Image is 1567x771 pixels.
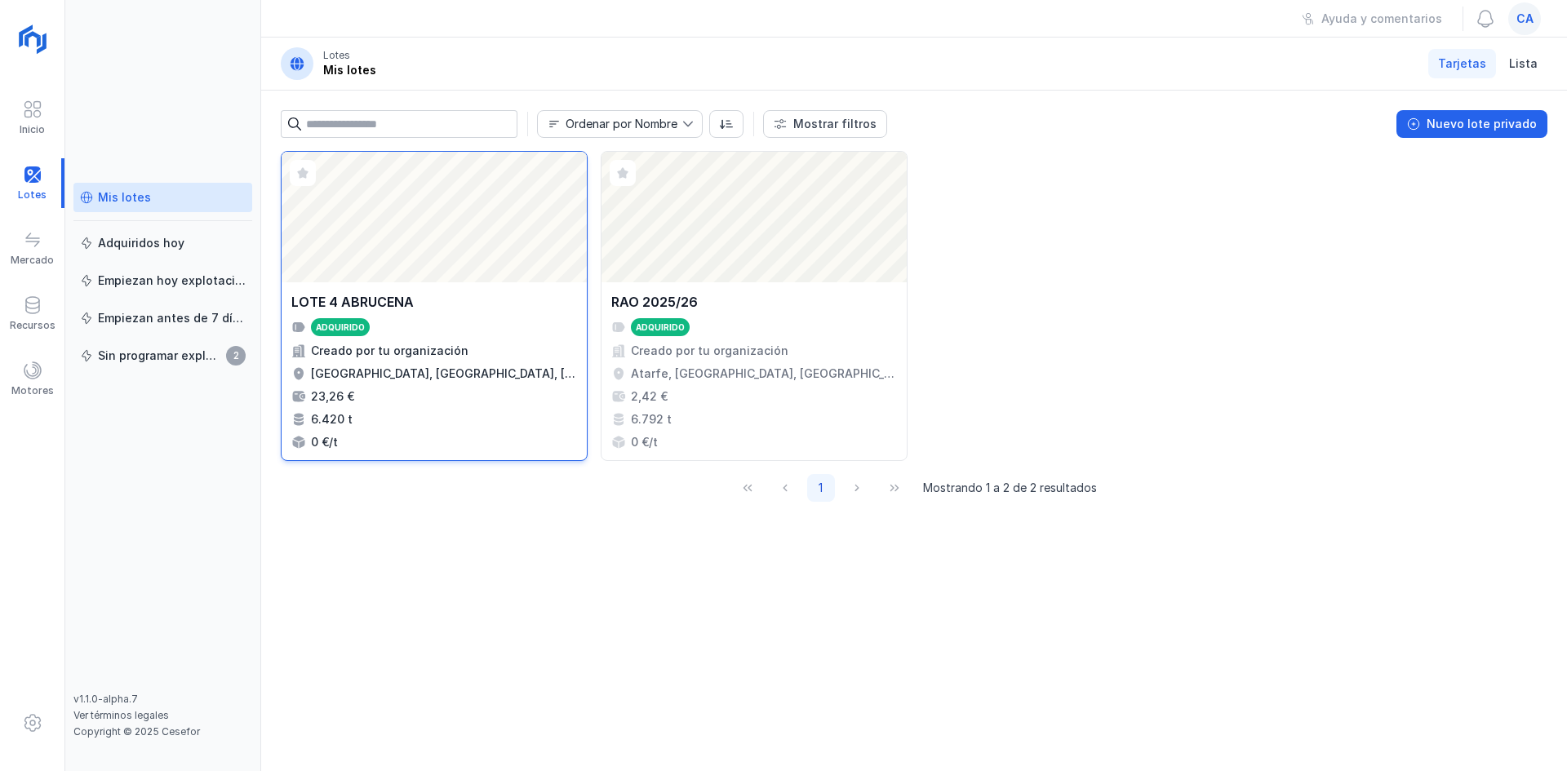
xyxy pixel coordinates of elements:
div: Mostrar filtros [793,116,877,132]
div: LOTE 4 ABRUCENA [291,292,414,312]
div: Recursos [10,319,55,332]
div: v1.1.0-alpha.7 [73,693,252,706]
img: logoRight.svg [12,19,53,60]
button: Page 1 [807,474,835,502]
span: Tarjetas [1438,55,1486,72]
div: Inicio [20,123,45,136]
span: Mostrando 1 a 2 de 2 resultados [923,480,1097,496]
a: LOTE 4 ABRUCENAAdquiridoCreado por tu organización[GEOGRAPHIC_DATA], [GEOGRAPHIC_DATA], [GEOGRAPH... [281,151,588,461]
span: 2 [226,346,246,366]
a: Adquiridos hoy [73,228,252,258]
div: Mercado [11,254,54,267]
div: Ayuda y comentarios [1321,11,1442,27]
a: Lista [1499,49,1547,78]
div: Motores [11,384,54,397]
a: Empiezan hoy explotación [73,266,252,295]
a: RAO 2025/26AdquiridoCreado por tu organizaciónAtarfe, [GEOGRAPHIC_DATA], [GEOGRAPHIC_DATA], [GEOG... [601,151,908,461]
div: Copyright © 2025 Cesefor [73,725,252,738]
div: Creado por tu organización [631,343,788,359]
div: Mis lotes [323,62,376,78]
span: ca [1516,11,1534,27]
div: Nuevo lote privado [1427,116,1537,132]
span: Nombre [538,111,682,137]
a: Ver términos legales [73,709,169,721]
button: Ayuda y comentarios [1291,5,1453,33]
a: Mis lotes [73,183,252,212]
div: Ordenar por Nombre [566,118,677,130]
div: [GEOGRAPHIC_DATA], [GEOGRAPHIC_DATA], [GEOGRAPHIC_DATA], [GEOGRAPHIC_DATA] [311,366,577,382]
span: Lista [1509,55,1538,72]
div: 6.792 t [631,411,672,428]
div: 0 €/t [631,434,658,450]
div: 0 €/t [311,434,338,450]
div: 6.420 t [311,411,353,428]
div: Lotes [323,49,350,62]
div: Adquirido [636,321,685,333]
a: Sin programar explotación2 [73,341,252,370]
div: RAO 2025/26 [611,292,698,312]
a: Empiezan antes de 7 días [73,304,252,333]
div: Sin programar explotación [98,348,221,364]
a: Tarjetas [1428,49,1496,78]
div: Empiezan hoy explotación [98,273,246,289]
div: 2,42 € [631,388,668,405]
button: Nuevo lote privado [1396,110,1547,138]
div: Adquiridos hoy [98,235,184,251]
div: Empiezan antes de 7 días [98,310,246,326]
button: Mostrar filtros [763,110,887,138]
div: 23,26 € [311,388,354,405]
div: Atarfe, [GEOGRAPHIC_DATA], [GEOGRAPHIC_DATA], [GEOGRAPHIC_DATA] [631,366,897,382]
div: Adquirido [316,321,365,333]
div: Creado por tu organización [311,343,468,359]
div: Mis lotes [98,189,151,206]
